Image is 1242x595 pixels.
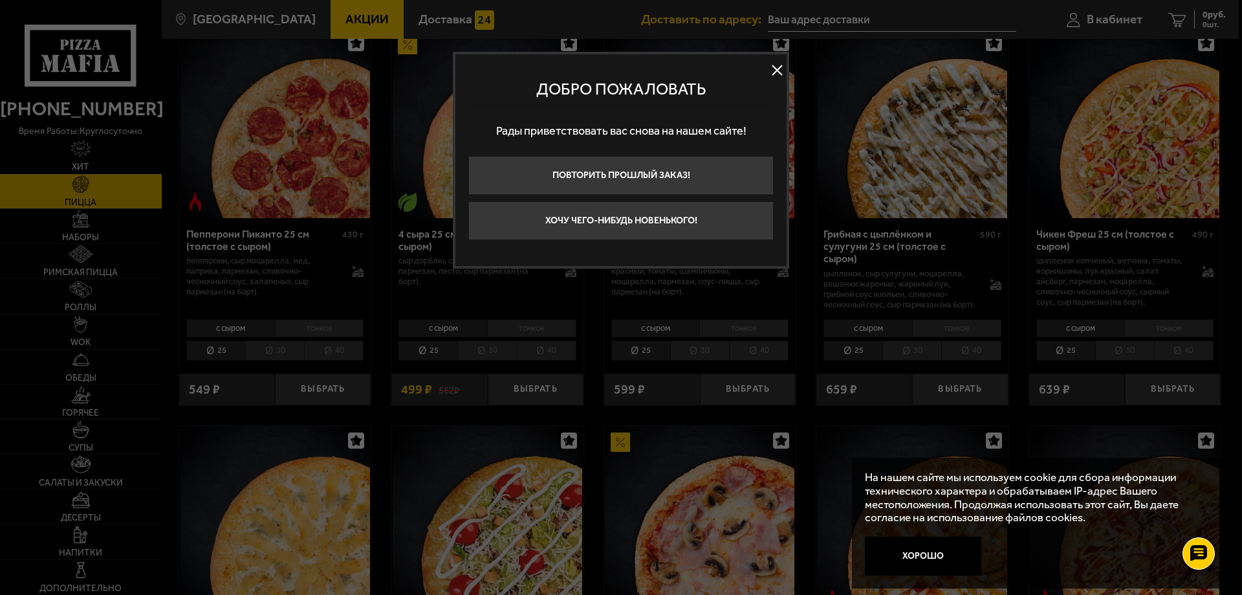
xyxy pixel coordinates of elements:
p: На нашем сайте мы используем cookie для сбора информации технического характера и обрабатываем IP... [865,471,1204,524]
p: Добро пожаловать [468,80,774,99]
button: Хочу чего-нибудь новенького! [468,201,774,240]
p: Рады приветствовать вас снова на нашем сайте! [468,112,774,150]
button: Хорошо [865,537,981,576]
button: Повторить прошлый заказ! [468,156,774,195]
